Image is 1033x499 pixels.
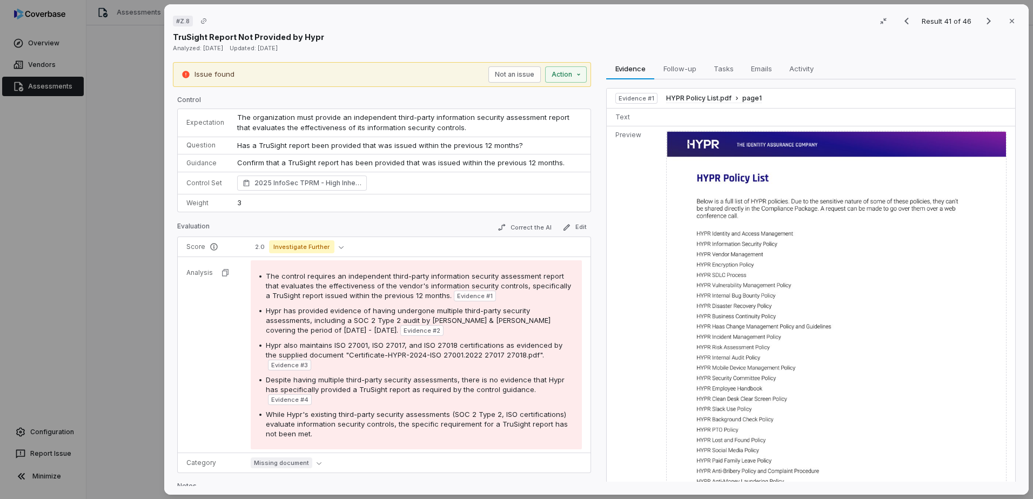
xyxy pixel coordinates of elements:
[607,108,662,126] td: Text
[186,268,213,277] p: Analysis
[922,15,974,27] p: Result 41 of 46
[186,199,224,207] p: Weight
[186,141,224,150] p: Question
[251,240,348,253] button: 2.0Investigate Further
[194,69,234,80] p: Issue found
[177,482,591,495] p: Notes
[896,15,917,28] button: Previous result
[457,292,493,300] span: Evidence # 1
[237,198,242,207] span: 3
[177,96,591,109] p: Control
[230,44,278,52] span: Updated: [DATE]
[785,62,818,76] span: Activity
[177,222,210,235] p: Evaluation
[173,44,223,52] span: Analyzed: [DATE]
[266,375,565,394] span: Despite having multiple third-party security assessments, there is no evidence that Hypr has spec...
[978,15,1000,28] button: Next result
[176,17,190,25] span: # Z.8
[666,94,762,103] button: HYPR Policy List.pdfpage1
[173,31,324,43] p: TruSight Report Not Provided by Hypr
[747,62,776,76] span: Emails
[271,395,308,404] span: Evidence # 4
[611,62,650,76] span: Evidence
[266,306,551,334] span: Hypr has provided evidence of having undergone multiple third-party security assessments, includi...
[269,240,334,253] span: Investigate Further
[186,118,224,127] p: Expectation
[194,11,213,31] button: Copy link
[237,158,582,168] p: Confirm that a TruSight report has been provided that was issued within the previous 12 months.
[488,66,541,83] button: Not an issue
[659,62,701,76] span: Follow-up
[558,221,591,234] button: Edit
[186,242,238,251] p: Score
[493,221,556,234] button: Correct the AI
[237,141,523,150] span: Has a TruSight report been provided that was issued within the previous 12 months?
[186,458,238,467] p: Category
[266,341,562,359] span: Hypr also maintains ISO 27001, ISO 27017, and ISO 27018 certifications as evidenced by the suppli...
[186,179,224,187] p: Control Set
[709,62,738,76] span: Tasks
[237,113,572,132] span: The organization must provide an independent third-party information security assessment report t...
[404,326,440,335] span: Evidence # 2
[266,410,568,438] span: While Hypr's existing third-party security assessments (SOC 2 Type 2, ISO certifications) evaluat...
[254,178,361,188] span: 2025 InfoSec TPRM - High Inherent Risk (TruSight Supported) Navy Federal InfoSec Custom
[266,272,571,300] span: The control requires an independent third-party information security assessment report that evalu...
[186,159,224,167] p: Guidance
[251,457,312,468] span: Missing document
[271,361,308,369] span: Evidence # 3
[742,94,762,103] span: page 1
[545,66,587,83] button: Action
[666,94,732,103] span: HYPR Policy List.pdf
[619,94,654,103] span: Evidence # 1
